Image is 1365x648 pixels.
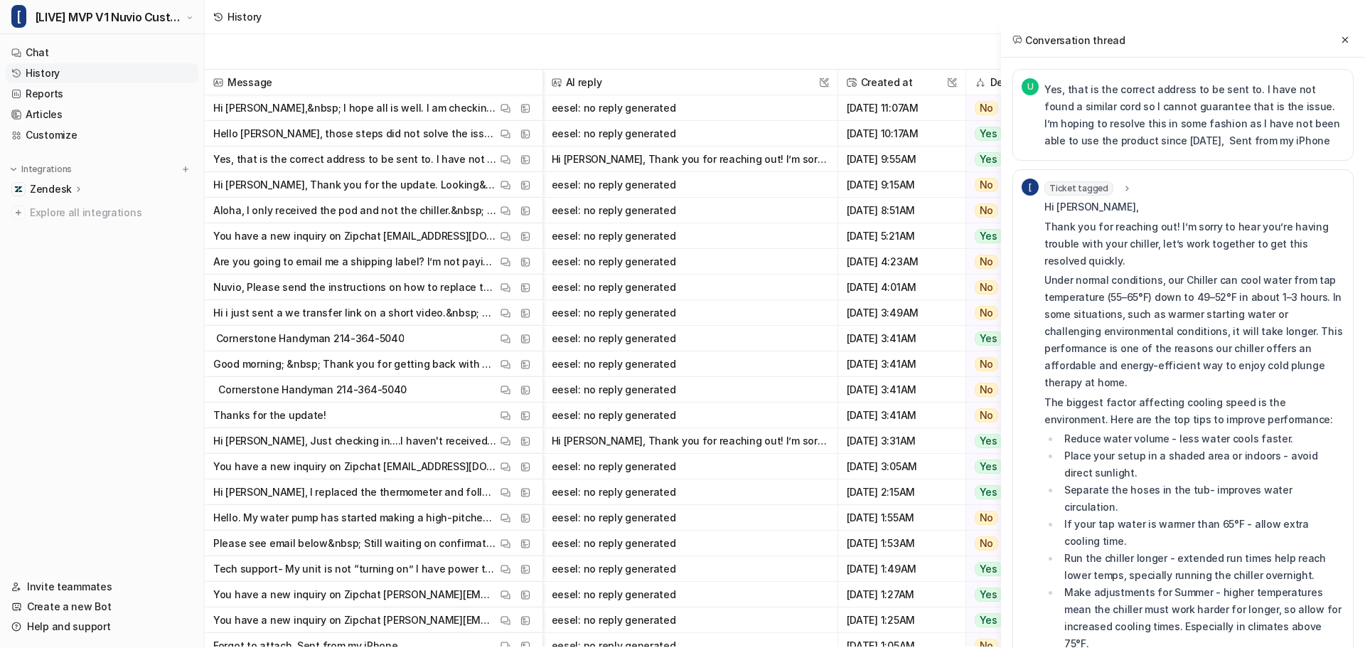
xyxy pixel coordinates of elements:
button: eesel: no reply generated [552,531,829,556]
p: The biggest factor affecting cooling speed is the environment. Here are the top tips to improve p... [1044,394,1344,428]
button: Yes [966,326,1054,351]
a: Explore all integrations [6,203,198,223]
button: Yes [966,428,1054,454]
span: AI reply [549,70,832,95]
img: expand menu [9,164,18,174]
span: No [975,536,999,551]
a: Reports [6,84,198,104]
button: Yes [966,121,1054,147]
span: Yes [975,613,1002,627]
span: [DATE] 1:49AM [844,556,960,582]
button: eesel: no reply generated [552,300,829,326]
button: eesel: no reply generated [552,351,829,377]
span: Created at [844,70,960,95]
span: [DATE] 1:53AM [844,531,960,556]
span: No [975,383,999,397]
span: [DATE] 9:55AM [844,147,960,172]
span: [DATE] 1:25AM [844,607,960,633]
p: Hello [PERSON_NAME], those steps did not solve the issue. I will take a video [DATE] morning and ... [213,121,497,147]
button: Integrations [6,162,76,176]
p: Thank you for reaching out! I’m sorry to hear you’re having trouble with your chiller, let’s work... [1044,218,1344,270]
span: No [975,357,999,371]
span: Yes [975,588,1002,602]
div: History [227,9,262,24]
a: Create a new Bot [6,597,198,617]
button: Hi [PERSON_NAME], Thank you for reaching out! I’m sorry to hear you’re having trouble with your c... [552,428,829,454]
button: eesel: no reply generated [552,198,829,223]
a: Invite teammates [6,577,198,597]
p: Please see email below&nbsp; Still waiting on confirmation on your side&nbsp; [PERSON_NAME]; Sent... [213,531,497,556]
button: Yes [966,147,1054,172]
span: [DATE] 1:27AM [844,582,960,607]
a: Help and support [6,617,198,637]
p: Under normal conditions, our Chiller can cool water from tap temperature (55–65°F) down to 49–52°... [1044,272,1344,391]
button: eesel: no reply generated [552,505,829,531]
p: Aloha, I only received the pod and not the chiller.&nbsp; See attached&nbsp;photo. Do you know wh... [213,198,497,223]
p: You have a new inquiry on Zipchat [PERSON_NAME][EMAIL_ADDRESS][DOMAIN_NAME] talked to Zipchat and... [213,582,497,607]
span: Yes [975,229,1002,243]
span: [DATE] 11:07AM [844,95,960,121]
p: Nuvio, Please send the instructions on how to replace the pump. Thank you, [PERSON_NAME] CP-352-2... [213,275,497,300]
span: [ [1022,179,1039,196]
button: eesel: no reply generated [552,275,829,300]
button: eesel: no reply generated [552,223,829,249]
button: No [966,198,1054,223]
span: No [975,255,999,269]
button: No [966,531,1054,556]
span: [DATE] 3:49AM [844,300,960,326]
span: No [975,306,999,320]
button: Yes [966,454,1054,479]
li: If your tap water is warmer than 65°F - allow extra cooling time. [1060,516,1344,550]
span: Yes [975,562,1002,576]
button: No [966,172,1054,198]
p: You have a new inquiry on Zipchat [EMAIL_ADDRESS][DOMAIN_NAME] talked to Zipchat and asked to for... [213,223,497,249]
button: Yes [966,582,1054,607]
img: Zendesk [14,185,23,193]
button: No [966,95,1054,121]
button: eesel: no reply generated [552,479,829,505]
span: [DATE] 10:17AM [844,121,960,147]
button: eesel: no reply generated [552,377,829,403]
span: No [975,101,999,115]
span: Yes [975,152,1002,166]
button: No [966,249,1054,275]
a: Articles [6,105,198,124]
button: Yes [966,556,1054,582]
span: No [975,203,999,218]
a: History [6,63,198,83]
button: No [966,505,1054,531]
img: menu_add.svg [181,164,191,174]
button: eesel: no reply generated [552,556,829,582]
span: [DATE] 8:51AM [844,198,960,223]
h2: Conversation thread [1012,33,1125,48]
button: No [966,300,1054,326]
p: Integrations [21,164,72,175]
p: Hi [PERSON_NAME], [1044,198,1344,216]
p: Yes, that is the correct address to be sent to. I have not found a similar cord so I cannot guara... [213,147,497,172]
a: Customize [6,125,198,145]
button: eesel: no reply generated [552,172,829,198]
button: eesel: no reply generated [552,607,829,633]
span: Explore all integrations [30,201,193,224]
button: Yes [966,607,1054,633]
span: U [1022,78,1039,95]
span: [DATE] 3:41AM [844,377,960,403]
span: [DATE] 3:31AM [844,428,960,454]
button: Hi [PERSON_NAME], Thank you for reaching out! I’m sorry to hear you’re having trouble with your c... [552,147,829,172]
span: Yes [975,127,1002,141]
p: Hi [PERSON_NAME], Just checking in....I haven't received a response from my email sent on the 23r... [213,428,497,454]
li: Reduce water volume - less water cools faster. [1060,430,1344,447]
span: No [975,511,999,525]
button: eesel: no reply generated [552,95,829,121]
h2: Deflection [990,70,1042,95]
button: eesel: no reply generated [552,454,829,479]
li: Separate the hoses in the tub- improves water circulation. [1060,482,1344,516]
span: [DATE] 9:15AM [844,172,960,198]
p: Hi i just sent a we transfer link on a short video.&nbsp; Chiller was reading water temperature i... [213,300,497,326]
button: Yes [966,223,1054,249]
span: [DATE] 3:05AM [844,454,960,479]
span: [DATE] 2:15AM [844,479,960,505]
span: Message [210,70,537,95]
p: Hi [PERSON_NAME], Thank you for the update. Looking&nbsp;forward to hearing from you. Best, Sebas... [213,172,497,198]
p: Cornerstone Handyman 214-364-5040 [213,377,407,403]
